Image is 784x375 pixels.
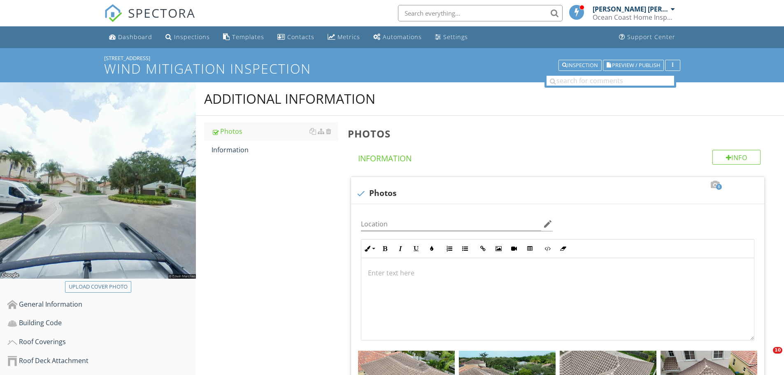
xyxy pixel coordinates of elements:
div: Support Center [627,33,675,41]
span: Preview / Publish [612,63,660,68]
div: Metrics [337,33,360,41]
button: Code View [540,241,555,256]
iframe: Intercom live chat [756,347,776,367]
div: Settings [443,33,468,41]
a: Inspections [162,30,213,45]
div: Building Code [7,318,196,328]
button: Inspection [558,60,602,71]
a: Preview / Publish [603,61,664,68]
div: Inspections [174,33,210,41]
button: Inline Style [361,241,377,256]
div: Dashboard [118,33,152,41]
div: Automations [383,33,422,41]
button: Underline (Ctrl+U) [408,241,424,256]
a: Contacts [274,30,318,45]
span: SPECTORA [128,4,195,21]
button: Italic (Ctrl+I) [393,241,408,256]
a: Templates [220,30,268,45]
button: Unordered List [457,241,473,256]
span: 8 [716,184,722,190]
div: Roof Coverings [7,337,196,347]
div: Ocean Coast Home Inspections [593,13,675,21]
div: General Information [7,299,196,310]
a: Settings [432,30,471,45]
h4: Information [358,150,761,164]
a: Automations (Basic) [370,30,425,45]
button: Preview / Publish [603,60,664,71]
div: Roof Deck Attachment [7,356,196,366]
div: Photos [212,126,338,136]
a: Inspection [558,61,602,68]
button: Insert Table [522,241,537,256]
button: Upload cover photo [65,281,131,293]
div: [STREET_ADDRESS] [104,55,680,61]
input: Location [361,217,541,231]
button: Ordered List [442,241,457,256]
i: edit [543,219,553,229]
button: Insert Link (Ctrl+K) [475,241,491,256]
a: Metrics [324,30,363,45]
button: Insert Image (Ctrl+P) [491,241,506,256]
img: The Best Home Inspection Software - Spectora [104,4,122,22]
input: Search everything... [398,5,563,21]
a: SPECTORA [104,11,195,28]
button: Insert Video [506,241,522,256]
h1: Wind Mitigation Inspection [104,61,680,76]
a: Dashboard [106,30,156,45]
button: Clear Formatting [555,241,571,256]
button: Colors [424,241,440,256]
div: Info [712,150,761,165]
div: Information [212,145,338,155]
h3: Photos [348,128,771,139]
input: search for comments [547,76,674,86]
a: Support Center [616,30,679,45]
span: 10 [773,347,782,354]
div: Additional Information [204,91,375,107]
button: Bold (Ctrl+B) [377,241,393,256]
div: Contacts [287,33,314,41]
div: Inspection [562,63,598,68]
div: Upload cover photo [69,283,128,291]
div: Templates [232,33,264,41]
div: [PERSON_NAME] [PERSON_NAME] [593,5,669,13]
